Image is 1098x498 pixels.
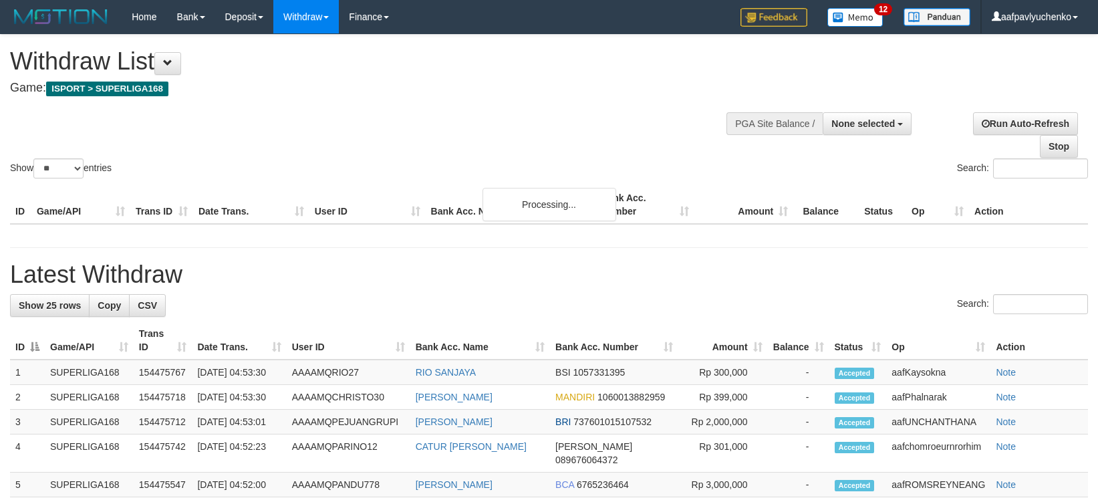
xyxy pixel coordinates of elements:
[996,392,1016,402] a: Note
[134,410,192,434] td: 154475712
[555,455,617,465] span: Copy 089676064372 to clipboard
[134,322,192,360] th: Trans ID: activate to sort column ascending
[678,322,768,360] th: Amount: activate to sort column ascending
[45,410,134,434] td: SUPERLIGA168
[768,434,829,473] td: -
[416,416,493,427] a: [PERSON_NAME]
[10,385,45,410] td: 2
[10,48,718,75] h1: Withdraw List
[973,112,1078,135] a: Run Auto-Refresh
[886,385,990,410] td: aafPhalnarak
[996,416,1016,427] a: Note
[192,434,286,473] td: [DATE] 04:52:23
[827,8,883,27] img: Button%20Memo.svg
[768,322,829,360] th: Balance: activate to sort column ascending
[831,118,895,129] span: None selected
[678,473,768,497] td: Rp 3,000,000
[835,368,875,379] span: Accepted
[10,158,112,178] label: Show entries
[45,322,134,360] th: Game/API: activate to sort column ascending
[287,385,410,410] td: AAAAMQCHRISTO30
[555,441,632,452] span: [PERSON_NAME]
[740,8,807,27] img: Feedback.jpg
[678,434,768,473] td: Rp 301,000
[550,322,678,360] th: Bank Acc. Number: activate to sort column ascending
[134,434,192,473] td: 154475742
[573,367,626,378] span: Copy 1057331395 to clipboard
[192,385,286,410] td: [DATE] 04:53:30
[904,8,970,26] img: panduan.png
[134,473,192,497] td: 154475547
[10,410,45,434] td: 3
[823,112,912,135] button: None selected
[98,300,121,311] span: Copy
[45,473,134,497] td: SUPERLIGA168
[287,434,410,473] td: AAAAMQPARINO12
[31,186,130,224] th: Game/API
[10,82,718,95] h4: Game:
[996,441,1016,452] a: Note
[416,392,493,402] a: [PERSON_NAME]
[10,186,31,224] th: ID
[10,322,45,360] th: ID: activate to sort column descending
[678,410,768,434] td: Rp 2,000,000
[555,479,574,490] span: BCA
[192,360,286,385] td: [DATE] 04:53:30
[410,322,550,360] th: Bank Acc. Name: activate to sort column ascending
[793,186,859,224] th: Balance
[768,410,829,434] td: -
[886,360,990,385] td: aafKaysokna
[768,360,829,385] td: -
[886,434,990,473] td: aafchomroeurnrorhim
[678,385,768,410] td: Rp 399,000
[996,367,1016,378] a: Note
[192,410,286,434] td: [DATE] 04:53:01
[829,322,887,360] th: Status: activate to sort column ascending
[957,294,1088,314] label: Search:
[138,300,157,311] span: CSV
[1040,135,1078,158] a: Stop
[10,360,45,385] td: 1
[886,473,990,497] td: aafROMSREYNEANG
[193,186,309,224] th: Date Trans.
[859,186,906,224] th: Status
[10,294,90,317] a: Show 25 rows
[678,360,768,385] td: Rp 300,000
[130,186,193,224] th: Trans ID
[45,434,134,473] td: SUPERLIGA168
[10,261,1088,288] h1: Latest Withdraw
[129,294,166,317] a: CSV
[287,360,410,385] td: AAAAMQRIO27
[416,441,527,452] a: CATUR [PERSON_NAME]
[990,322,1088,360] th: Action
[768,385,829,410] td: -
[555,367,571,378] span: BSI
[835,442,875,453] span: Accepted
[835,392,875,404] span: Accepted
[46,82,168,96] span: ISPORT > SUPERLIGA168
[89,294,130,317] a: Copy
[192,473,286,497] td: [DATE] 04:52:00
[134,385,192,410] td: 154475718
[573,416,652,427] span: Copy 737601015107532 to clipboard
[483,188,616,221] div: Processing...
[45,385,134,410] td: SUPERLIGA168
[874,3,892,15] span: 12
[726,112,823,135] div: PGA Site Balance /
[768,473,829,497] td: -
[957,158,1088,178] label: Search:
[10,7,112,27] img: MOTION_logo.png
[426,186,596,224] th: Bank Acc. Name
[287,322,410,360] th: User ID: activate to sort column ascending
[19,300,81,311] span: Show 25 rows
[595,186,694,224] th: Bank Acc. Number
[192,322,286,360] th: Date Trans.: activate to sort column ascending
[555,416,571,427] span: BRI
[577,479,629,490] span: Copy 6765236464 to clipboard
[416,479,493,490] a: [PERSON_NAME]
[10,473,45,497] td: 5
[969,186,1088,224] th: Action
[45,360,134,385] td: SUPERLIGA168
[906,186,969,224] th: Op
[416,367,476,378] a: RIO SANJAYA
